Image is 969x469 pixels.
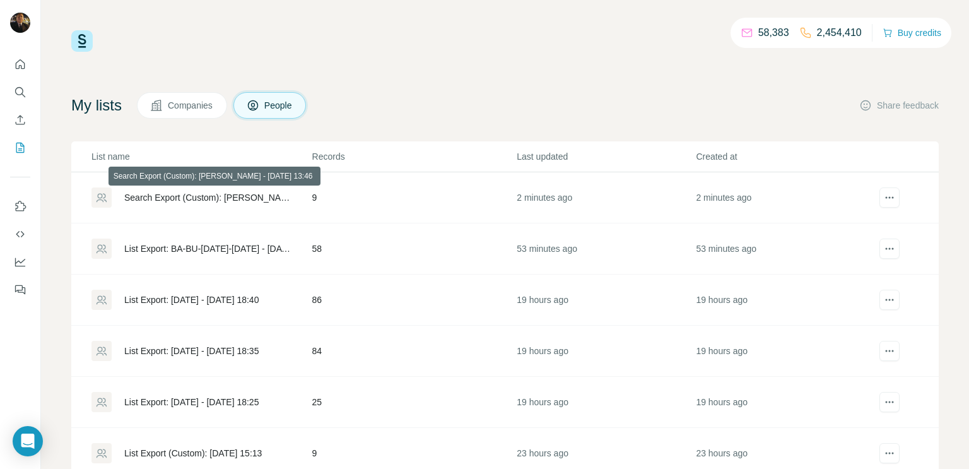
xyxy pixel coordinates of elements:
td: 53 minutes ago [516,223,695,275]
div: List Export: BA-BU-[DATE]-[DATE] - [DATE] 12:55 [124,242,291,255]
button: Search [10,81,30,104]
div: List Export: [DATE] - [DATE] 18:35 [124,345,259,357]
td: 58 [312,223,517,275]
p: 58,383 [758,25,789,40]
button: Use Surfe API [10,223,30,246]
td: 84 [312,326,517,377]
img: Surfe Logo [71,30,93,52]
button: Share feedback [859,99,939,112]
button: actions [879,187,900,208]
div: Search Export (Custom): [PERSON_NAME] - [DATE] 13:46 [124,191,291,204]
button: My lists [10,136,30,159]
h4: My lists [71,95,122,116]
td: 19 hours ago [695,275,874,326]
button: Feedback [10,278,30,301]
td: 86 [312,275,517,326]
td: 19 hours ago [695,377,874,428]
div: List Export: [DATE] - [DATE] 18:25 [124,396,259,408]
p: Created at [696,150,874,163]
button: actions [879,239,900,259]
td: 19 hours ago [695,326,874,377]
button: actions [879,392,900,412]
td: 19 hours ago [516,377,695,428]
div: List Export (Custom): [DATE] 15:13 [124,447,262,460]
p: Last updated [517,150,695,163]
p: 2,454,410 [817,25,862,40]
button: Dashboard [10,251,30,273]
td: 25 [312,377,517,428]
td: 9 [312,172,517,223]
button: Quick start [10,53,30,76]
button: Use Surfe on LinkedIn [10,195,30,218]
div: List Export: [DATE] - [DATE] 18:40 [124,294,259,306]
button: Enrich CSV [10,109,30,131]
td: 53 minutes ago [695,223,874,275]
button: actions [879,290,900,310]
td: 19 hours ago [516,275,695,326]
td: 19 hours ago [516,326,695,377]
img: Avatar [10,13,30,33]
button: Buy credits [883,24,941,42]
span: Companies [168,99,214,112]
td: 2 minutes ago [516,172,695,223]
button: actions [879,341,900,361]
p: List name [91,150,311,163]
div: Open Intercom Messenger [13,426,43,456]
button: actions [879,443,900,463]
td: 2 minutes ago [695,172,874,223]
span: People [264,99,293,112]
p: Records [312,150,516,163]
